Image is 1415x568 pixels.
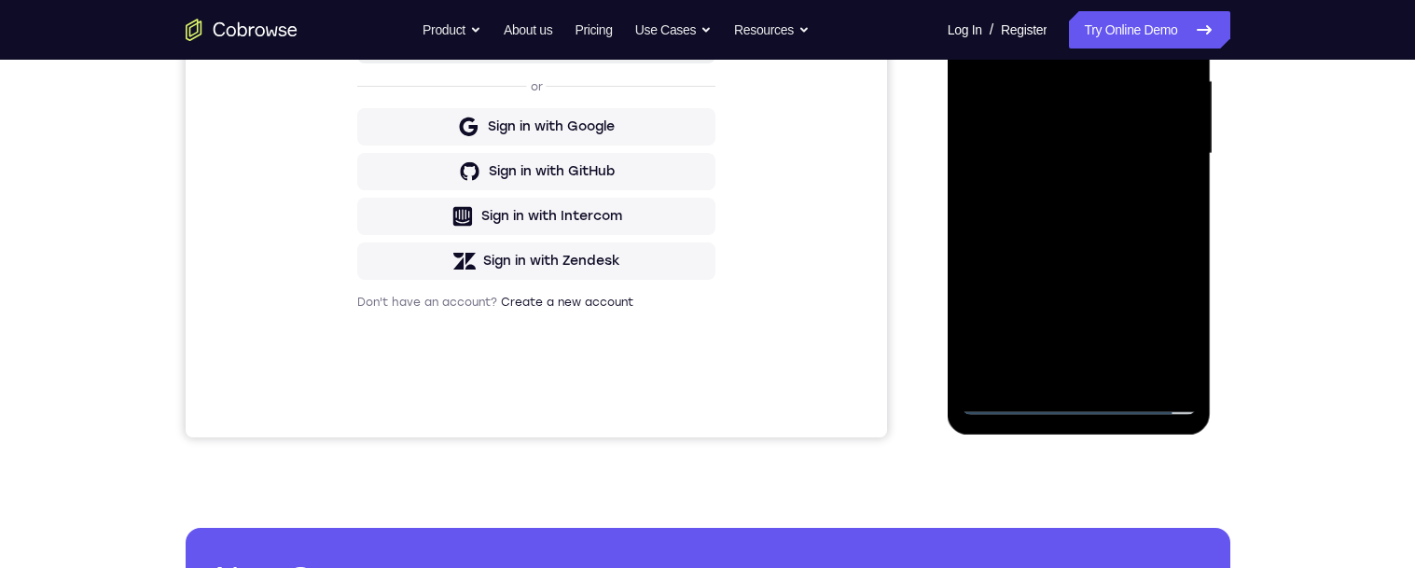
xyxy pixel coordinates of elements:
a: Create a new account [315,483,448,496]
button: Sign in with Intercom [172,385,530,423]
button: Sign in with Zendesk [172,430,530,467]
button: Resources [734,11,810,48]
a: Try Online Demo [1069,11,1229,48]
div: Sign in with Intercom [296,395,437,413]
p: Don't have an account? [172,482,530,497]
a: Go to the home page [186,19,298,41]
button: Use Cases [635,11,712,48]
button: Product [423,11,481,48]
div: Sign in with Zendesk [298,439,435,458]
span: / [990,19,993,41]
a: Log In [948,11,982,48]
a: Pricing [575,11,612,48]
div: Sign in with GitHub [303,350,429,368]
button: Sign in with GitHub [172,340,530,378]
div: Sign in with Google [302,305,429,324]
p: or [341,267,361,282]
button: Sign in with Google [172,296,530,333]
a: Register [1001,11,1047,48]
a: About us [504,11,552,48]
